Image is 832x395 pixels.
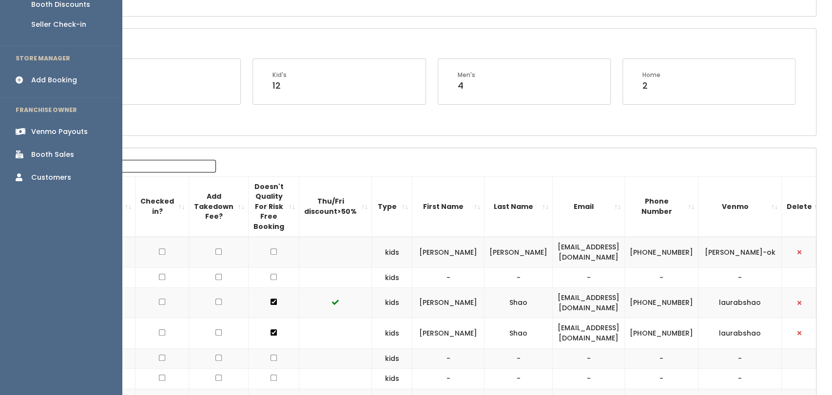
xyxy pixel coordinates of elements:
td: [EMAIL_ADDRESS][DOMAIN_NAME] [553,237,625,267]
td: [PHONE_NUMBER] [625,237,698,267]
td: Shao [484,318,553,348]
th: Delete: activate to sort column ascending [782,176,824,237]
div: Kid's [272,71,287,79]
td: - [412,267,484,288]
td: - [484,369,553,389]
th: Thu/Fri discount&gt;50%: activate to sort column ascending [299,176,372,237]
div: Men's [458,71,475,79]
td: - [412,369,484,389]
td: [EMAIL_ADDRESS][DOMAIN_NAME] [553,318,625,348]
td: - [698,348,782,369]
td: - [553,348,625,369]
div: Home [642,71,660,79]
label: Search: [56,160,216,172]
td: - [412,348,484,369]
div: 2 [642,79,660,92]
td: kids [372,369,412,389]
th: Phone Number: activate to sort column ascending [625,176,698,237]
td: kids [372,237,412,267]
td: kids [372,288,412,318]
td: Shao [484,288,553,318]
th: Venmo: activate to sort column ascending [698,176,782,237]
td: [PHONE_NUMBER] [625,318,698,348]
td: - [625,369,698,389]
td: - [553,369,625,389]
td: kids [372,267,412,288]
td: [PERSON_NAME] [412,288,484,318]
input: Search: [92,160,216,172]
td: [PERSON_NAME]-ok [698,237,782,267]
div: Venmo Payouts [31,127,88,137]
th: Doesn't Quality For Risk Free Booking : activate to sort column ascending [249,176,299,237]
th: Add Takedown Fee?: activate to sort column ascending [189,176,249,237]
div: 4 [458,79,475,92]
th: First Name: activate to sort column ascending [412,176,484,237]
td: - [698,267,782,288]
td: [PERSON_NAME] [484,237,553,267]
td: kids [372,318,412,348]
td: - [484,267,553,288]
div: Seller Check-in [31,19,86,30]
div: Add Booking [31,75,77,85]
th: Last Name: activate to sort column ascending [484,176,553,237]
td: [EMAIL_ADDRESS][DOMAIN_NAME] [553,288,625,318]
td: laurabshao [698,288,782,318]
td: [PERSON_NAME] [412,237,484,267]
td: - [698,369,782,389]
div: 12 [272,79,287,92]
th: Type: activate to sort column ascending [372,176,412,237]
td: [PERSON_NAME] [412,318,484,348]
td: laurabshao [698,318,782,348]
td: kids [372,348,412,369]
td: - [484,348,553,369]
div: Customers [31,172,71,183]
td: - [553,267,625,288]
div: Booth Sales [31,150,74,160]
th: Checked in?: activate to sort column ascending [135,176,189,237]
th: Email: activate to sort column ascending [553,176,625,237]
td: [PHONE_NUMBER] [625,288,698,318]
td: - [625,267,698,288]
td: - [625,348,698,369]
